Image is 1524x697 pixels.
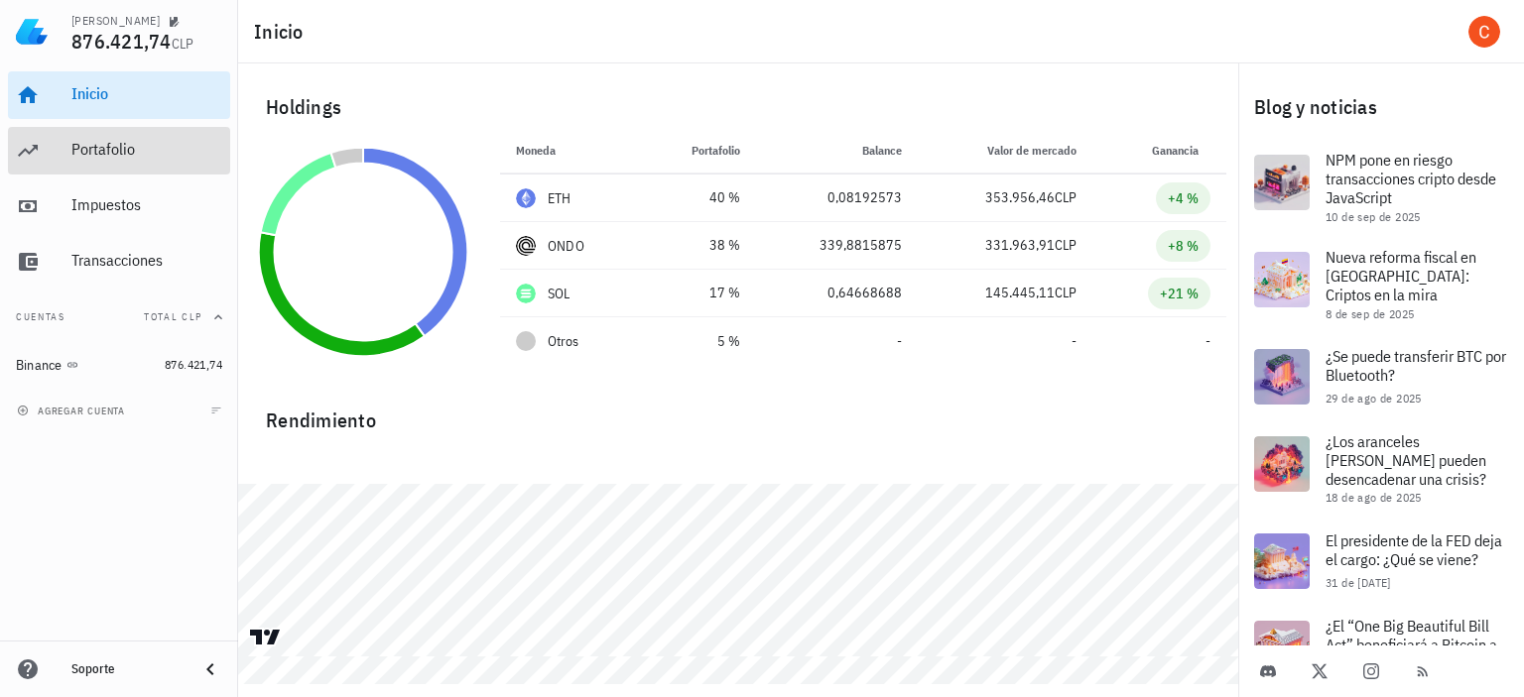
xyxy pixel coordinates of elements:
a: Inicio [8,71,230,119]
a: NPM pone en riesgo transacciones cripto desde JavaScript 10 de sep de 2025 [1238,139,1524,236]
div: ETH [548,188,571,208]
div: Impuestos [71,195,222,214]
span: ¿Se puede transferir BTC por Bluetooth? [1326,346,1506,385]
span: 876.421,74 [71,28,172,55]
th: Portafolio [642,127,756,174]
div: Holdings [250,75,1226,139]
a: El presidente de la FED deja el cargo: ¿Qué se viene? 31 de [DATE] [1238,518,1524,605]
div: Transacciones [71,251,222,270]
a: Portafolio [8,127,230,174]
div: 339,8815875 [772,235,902,256]
span: Total CLP [144,310,202,323]
button: CuentasTotal CLP [8,293,230,341]
span: 331.963,91 [985,236,1055,254]
a: ¿Se puede transferir BTC por Bluetooth? 29 de ago de 2025 [1238,333,1524,420]
div: 0,08192573 [772,187,902,208]
span: agregar cuenta [21,405,125,417]
a: Charting by TradingView [248,628,283,646]
h1: Inicio [254,16,312,48]
th: Valor de mercado [918,127,1092,174]
div: +4 % [1168,188,1199,208]
span: 29 de ago de 2025 [1326,391,1422,406]
div: Rendimiento [250,389,1226,436]
div: SOL-icon [516,284,536,303]
span: - [1072,332,1077,350]
img: LedgiFi [16,16,48,48]
a: Nueva reforma fiscal en [GEOGRAPHIC_DATA]: Criptos en la mira 8 de sep de 2025 [1238,236,1524,333]
span: - [1206,332,1210,350]
span: 31 de [DATE] [1326,575,1391,590]
div: 17 % [658,283,740,303]
a: Transacciones [8,238,230,286]
span: - [897,332,902,350]
span: Otros [548,331,578,352]
div: ETH-icon [516,188,536,208]
div: ONDO-icon [516,236,536,256]
span: Nueva reforma fiscal en [GEOGRAPHIC_DATA]: Criptos en la mira [1326,247,1476,304]
span: 10 de sep de 2025 [1326,209,1421,224]
div: +8 % [1168,236,1199,256]
div: 5 % [658,331,740,352]
a: Binance 876.421,74 [8,341,230,389]
div: Binance [16,357,63,374]
div: [PERSON_NAME] [71,13,160,29]
div: Inicio [71,84,222,103]
div: 38 % [658,235,740,256]
div: 0,64668688 [772,283,902,303]
span: 8 de sep de 2025 [1326,306,1414,321]
span: 145.445,11 [985,284,1055,301]
div: Blog y noticias [1238,75,1524,139]
div: +21 % [1160,284,1199,303]
span: CLP [1055,284,1077,301]
span: 876.421,74 [165,357,222,372]
div: 40 % [658,187,740,208]
span: 353.956,46 [985,188,1055,206]
span: 18 de ago de 2025 [1326,490,1422,505]
span: El presidente de la FED deja el cargo: ¿Qué se viene? [1326,530,1502,569]
span: ¿Los aranceles [PERSON_NAME] pueden desencadenar una crisis? [1326,431,1486,489]
span: NPM pone en riesgo transacciones cripto desde JavaScript [1326,150,1496,207]
a: ¿Los aranceles [PERSON_NAME] pueden desencadenar una crisis? 18 de ago de 2025 [1238,420,1524,518]
span: CLP [1055,188,1077,206]
div: Soporte [71,661,183,677]
span: Ganancia [1152,143,1210,158]
span: CLP [1055,236,1077,254]
div: avatar [1468,16,1500,48]
div: Portafolio [71,140,222,159]
th: Balance [756,127,918,174]
th: Moneda [500,127,642,174]
div: SOL [548,284,571,303]
button: agregar cuenta [12,401,134,420]
div: ONDO [548,236,584,256]
span: CLP [172,35,194,53]
a: Impuestos [8,182,230,230]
